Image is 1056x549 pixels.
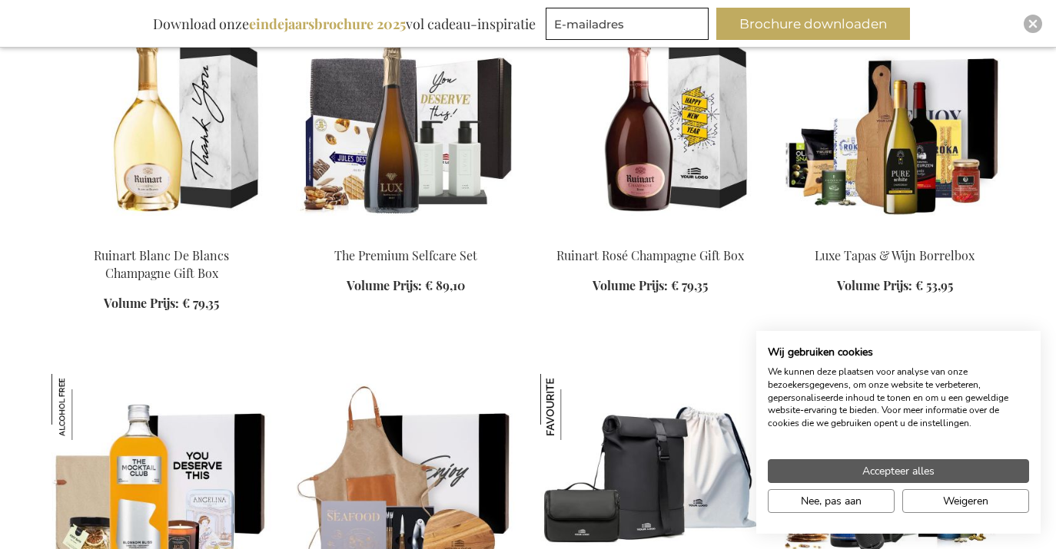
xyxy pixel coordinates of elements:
span: € 89,10 [425,277,465,293]
img: Luxury Tapas & Wine Apéro Box [785,19,1005,234]
button: Pas cookie voorkeuren aan [768,489,895,513]
a: Luxe Tapas & Wijn Borrelbox [815,247,975,263]
a: Volume Prijs: € 79,35 [593,277,708,295]
a: Volume Prijs: € 79,35 [104,295,219,313]
form: marketing offers and promotions [546,8,713,45]
a: Luxury Tapas & Wine Apéro Box [785,228,1005,243]
span: Volume Prijs: [104,295,179,311]
span: € 53,95 [915,277,953,293]
span: € 79,35 [182,295,219,311]
span: Nee, pas aan [801,493,862,509]
button: Accepteer alle cookies [768,459,1029,483]
span: Accepteer alles [862,463,935,479]
div: Close [1024,15,1042,33]
span: Volume Prijs: [347,277,422,293]
a: Volume Prijs: € 89,10 [347,277,465,295]
a: The Premium Selfcare Set [296,228,516,243]
a: Ruinart Rosé Champagne Gift Box [540,228,760,243]
img: Ruinart Blanc De Blancs Champagne Gift Box [51,19,271,234]
input: E-mailadres [546,8,709,40]
h2: Wij gebruiken cookies [768,346,1029,359]
button: Brochure downloaden [716,8,910,40]
button: Alle cookies weigeren [902,489,1029,513]
a: Ruinart Rosé Champagne Gift Box [556,247,744,263]
a: The Premium Selfcare Set [334,247,477,263]
img: Baltimore Fiets Reisset [540,374,606,440]
a: Ruinart Blanc De Blancs Champagne Gift Box [94,247,229,281]
b: eindejaarsbrochure 2025 [249,15,406,33]
p: We kunnen deze plaatsen voor analyse van onze bezoekersgegevens, om onze website te verbeteren, g... [768,365,1029,430]
a: Ruinart Blanc De Blancs Champagne Gift Box [51,228,271,243]
span: Weigeren [943,493,988,509]
img: The Premium Selfcare Set [296,19,516,234]
img: Ruinart Rosé Champagne Gift Box [540,19,760,234]
img: Close [1028,19,1038,28]
span: Volume Prijs: [837,277,912,293]
span: € 79,35 [671,277,708,293]
span: Volume Prijs: [593,277,668,293]
img: The Mocktail Club Relaxation Gift Box [51,374,118,440]
div: Download onze vol cadeau-inspiratie [146,8,543,40]
a: Volume Prijs: € 53,95 [837,277,953,295]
